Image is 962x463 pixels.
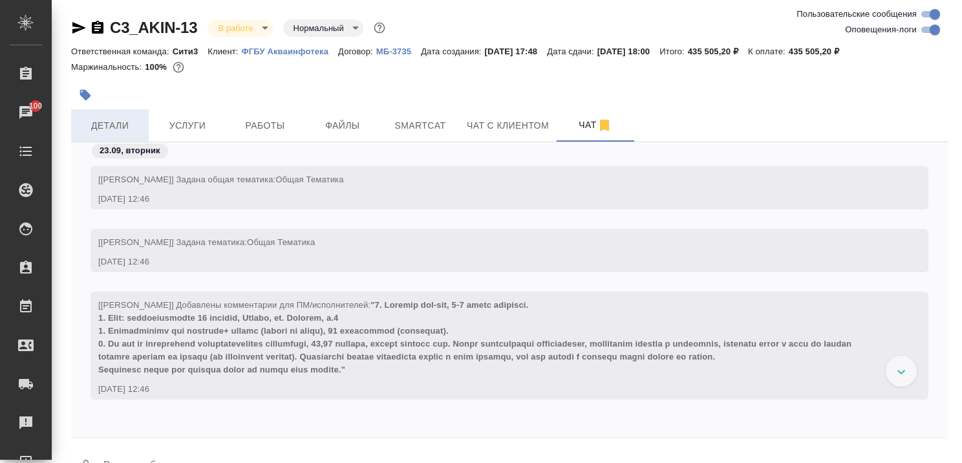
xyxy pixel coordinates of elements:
span: Smartcat [389,118,451,134]
span: Работы [234,118,296,134]
p: Договор: [338,47,376,56]
button: Добавить тэг [71,81,100,109]
p: [DATE] 18:00 [597,47,660,56]
p: Дата создания: [421,47,484,56]
button: Доп статусы указывают на важность/срочность заказа [371,19,388,36]
button: 0.00 RUB; [170,59,187,76]
span: [[PERSON_NAME]] Задана общая тематика: [98,175,344,184]
p: Сити3 [173,47,208,56]
p: [DATE] 17:48 [485,47,548,56]
p: Дата сдачи: [547,47,597,56]
span: Детали [79,118,141,134]
div: [DATE] 12:46 [98,255,883,268]
button: Скопировать ссылку для ЯМессенджера [71,20,87,36]
p: Итого: [659,47,687,56]
span: Общая Тематика [275,175,343,184]
span: Файлы [312,118,374,134]
span: Услуги [156,118,219,134]
p: Клиент: [208,47,241,56]
a: C3_AKIN-13 [110,19,197,36]
span: Чат с клиентом [467,118,549,134]
div: В работе [208,19,272,37]
button: Нормальный [290,23,348,34]
button: Скопировать ссылку [90,20,105,36]
div: [DATE] 12:46 [98,383,883,396]
button: В работе [214,23,257,34]
span: 100 [21,100,50,113]
p: Ответственная команда: [71,47,173,56]
span: Чат [564,117,626,133]
div: [DATE] 12:46 [98,193,883,206]
div: В работе [283,19,363,37]
span: Пользовательские сообщения [796,8,917,21]
p: 23.09, вторник [100,144,160,157]
span: "7. Loremip dol-sit, 5-7 ametc adipisci. 1. Elit: seddoeiusmodte 16 incidid, Utlabo, et. Dolorem,... [98,300,854,374]
p: К оплате: [748,47,789,56]
p: 435 505,20 ₽ [688,47,748,56]
p: ФГБУ Акваинфотека [242,47,339,56]
svg: Отписаться [597,118,612,133]
a: 100 [3,96,48,129]
p: 100% [145,62,170,72]
a: ФГБУ Акваинфотека [242,45,339,56]
span: [[PERSON_NAME]] Задана тематика: [98,237,315,247]
span: Общая Тематика [247,237,315,247]
p: Маржинальность: [71,62,145,72]
p: МБ-3735 [376,47,421,56]
a: МБ-3735 [376,45,421,56]
span: Оповещения-логи [845,23,917,36]
p: 435 505,20 ₽ [789,47,849,56]
span: [[PERSON_NAME]] Добавлены комментарии для ПМ/исполнителей: [98,300,854,374]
